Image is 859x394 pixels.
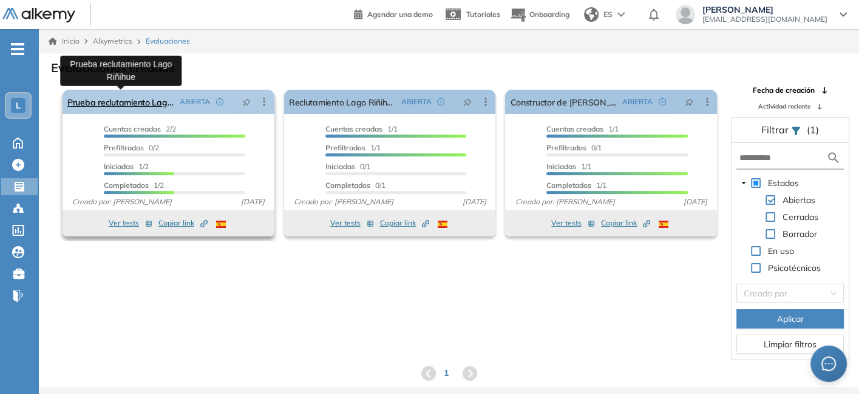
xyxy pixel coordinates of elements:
[768,178,799,189] span: Estados
[546,124,603,133] span: Cuentas creadas
[676,92,702,112] button: pushpin
[546,124,619,133] span: 1/1
[783,229,817,239] span: Borrador
[380,218,429,229] span: Copiar link
[736,309,844,329] button: Aplicar
[736,335,844,354] button: Limpiar filtros
[546,162,591,171] span: 1/1
[438,221,447,228] img: ESP
[821,356,836,371] span: message
[158,216,208,230] button: Copiar link
[702,15,827,24] span: [EMAIL_ADDRESS][DOMAIN_NAME]
[104,181,149,190] span: Completados
[766,261,823,275] span: Psicotécnicos
[780,193,818,207] span: Abiertas
[16,101,21,110] span: L
[367,10,433,19] span: Agendar una demo
[510,196,619,207] span: Creado por: [PERSON_NAME]
[601,216,650,230] button: Copiar link
[354,6,433,21] a: Agendar una demo
[510,2,569,28] button: Onboarding
[685,97,693,107] span: pushpin
[753,85,815,96] span: Fecha de creación
[180,96,210,107] span: ABIERTA
[510,90,617,114] a: Constructor de [PERSON_NAME]
[67,90,175,114] a: Prueba reclutamiento Lago Riñihue
[601,218,650,229] span: Copiar link
[158,218,208,229] span: Copiar link
[546,181,606,190] span: 1/1
[325,162,370,171] span: 0/1
[768,262,821,273] span: Psicotécnicos
[325,181,370,190] span: Completados
[325,124,398,133] span: 1/1
[622,96,653,107] span: ABIERTA
[325,181,385,190] span: 0/1
[741,180,747,186] span: caret-down
[617,12,625,17] img: arrow
[766,244,796,258] span: En uso
[104,143,144,152] span: Prefiltrados
[104,124,176,133] span: 2/2
[325,124,382,133] span: Cuentas creadas
[766,176,801,190] span: Estados
[780,210,821,224] span: Cerradas
[49,36,80,47] a: Inicio
[242,97,251,107] span: pushpin
[466,10,500,19] span: Tutoriales
[67,196,177,207] span: Creado por: [PERSON_NAME]
[104,162,149,171] span: 1/2
[233,92,260,112] button: pushpin
[463,97,472,107] span: pushpin
[104,143,159,152] span: 0/2
[104,181,164,190] span: 1/2
[659,98,666,105] span: check-circle
[783,212,818,222] span: Cerradas
[93,36,132,45] span: Alkymetrics
[807,122,819,137] span: (1)
[325,143,381,152] span: 1/1
[236,196,270,207] span: [DATE]
[551,216,595,230] button: Ver tests
[758,102,810,111] span: Actividad reciente
[216,98,223,105] span: check-circle
[104,124,161,133] span: Cuentas creadas
[289,196,398,207] span: Creado por: [PERSON_NAME]
[401,96,431,107] span: ABIERTA
[783,195,815,205] span: Abiertas
[289,90,396,114] a: Reclutamiento Lago Riñihue
[826,150,841,165] img: search icon
[457,196,491,207] span: [DATE]
[659,221,668,228] img: ESP
[380,216,429,230] button: Copiar link
[11,48,24,50] i: -
[146,36,190,47] span: Evaluaciones
[780,227,820,241] span: Borrador
[679,196,712,207] span: [DATE]
[702,5,827,15] span: [PERSON_NAME]
[454,92,481,112] button: pushpin
[51,61,175,75] h3: Evaluaciones creadas
[2,8,75,23] img: Logo
[60,55,182,85] div: Prueba reclutamiento Lago Riñihue
[104,162,134,171] span: Iniciadas
[761,124,791,136] span: Filtrar
[216,221,226,228] img: ESP
[437,98,444,105] span: check-circle
[546,162,576,171] span: Iniciadas
[325,143,365,152] span: Prefiltrados
[546,143,586,152] span: Prefiltrados
[109,216,152,230] button: Ver tests
[529,10,569,19] span: Onboarding
[603,9,613,20] span: ES
[330,216,374,230] button: Ver tests
[777,312,804,326] span: Aplicar
[546,181,591,190] span: Completados
[325,162,355,171] span: Iniciadas
[584,7,599,22] img: world
[444,367,449,379] span: 1
[764,338,817,351] span: Limpiar filtros
[768,245,794,256] span: En uso
[546,143,602,152] span: 0/1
